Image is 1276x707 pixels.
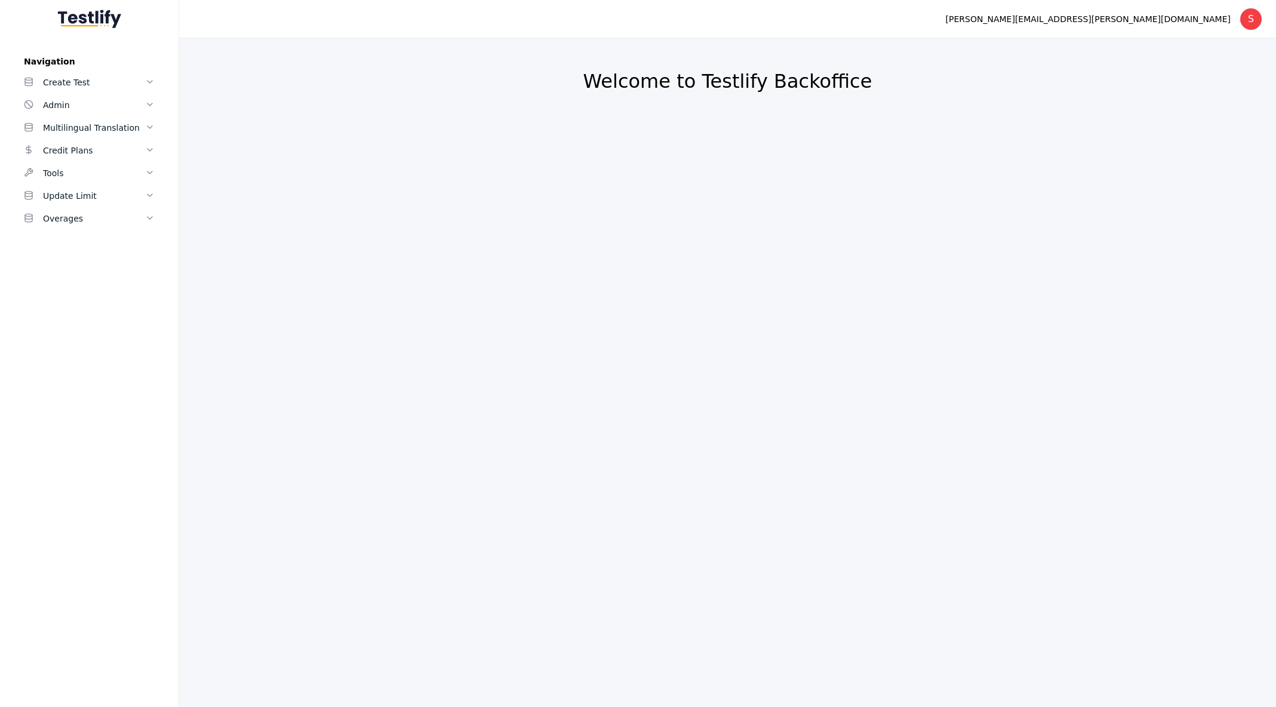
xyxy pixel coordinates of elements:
[1240,8,1262,30] div: S
[43,211,145,226] div: Overages
[43,166,145,180] div: Tools
[43,143,145,158] div: Credit Plans
[208,69,1247,93] h2: Welcome to Testlify Backoffice
[43,121,145,135] div: Multilingual Translation
[946,12,1231,26] div: [PERSON_NAME][EMAIL_ADDRESS][PERSON_NAME][DOMAIN_NAME]
[43,75,145,90] div: Create Test
[43,98,145,112] div: Admin
[14,57,164,66] label: Navigation
[43,189,145,203] div: Update Limit
[58,10,121,28] img: Testlify - Backoffice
